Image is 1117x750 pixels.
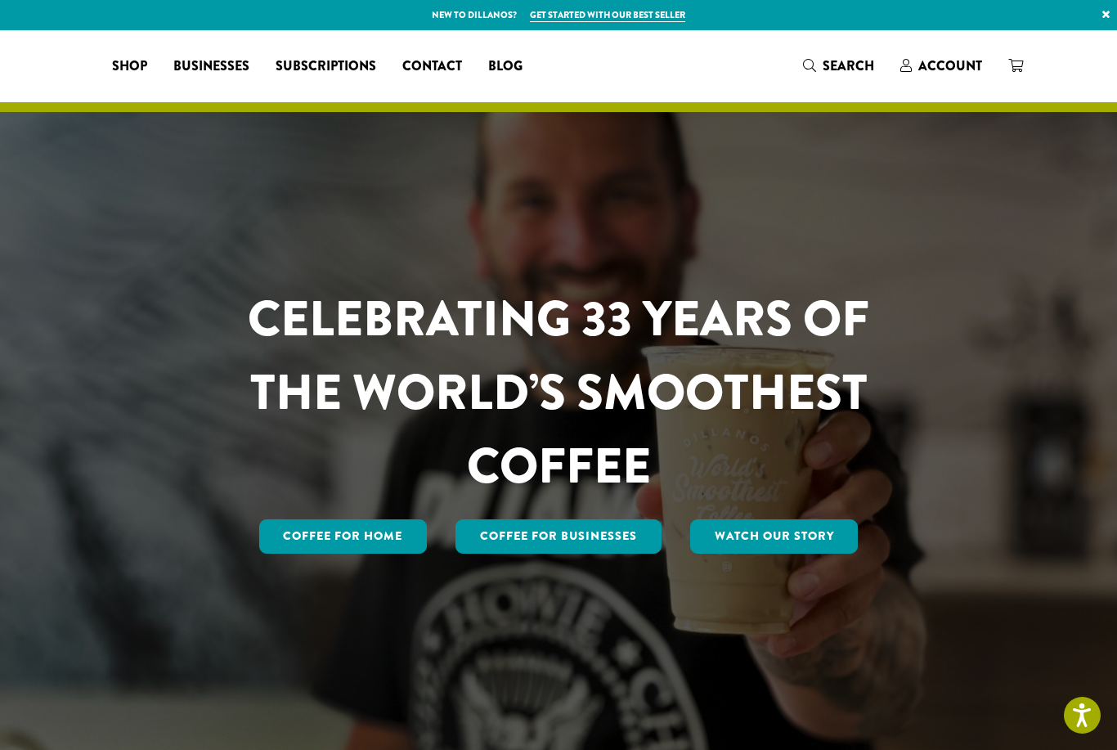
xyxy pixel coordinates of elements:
span: Subscriptions [276,56,376,77]
span: Search [823,56,874,75]
span: Account [918,56,982,75]
span: Businesses [173,56,249,77]
a: Shop [99,53,160,79]
a: Watch Our Story [690,519,859,554]
span: Shop [112,56,147,77]
span: Blog [488,56,523,77]
h1: CELEBRATING 33 YEARS OF THE WORLD’S SMOOTHEST COFFEE [200,282,917,503]
a: Coffee For Businesses [455,519,662,554]
a: Get started with our best seller [530,8,685,22]
a: Coffee for Home [259,519,428,554]
span: Contact [402,56,462,77]
a: Search [790,52,887,79]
